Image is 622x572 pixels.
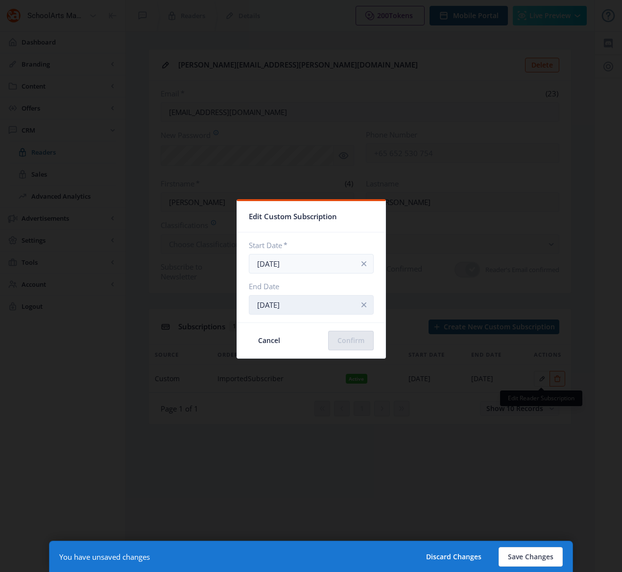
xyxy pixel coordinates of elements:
[417,547,491,567] button: Discard Changes
[249,295,374,315] input: End Date
[249,281,366,291] label: End Date
[499,547,563,567] button: Save Changes
[249,209,337,224] span: Edit Custom Subscription
[354,295,374,315] button: info
[59,552,150,562] div: You have unsaved changes
[359,259,369,269] nb-icon: info
[354,254,374,274] button: info
[328,331,374,350] button: Confirm
[359,300,369,310] nb-icon: info
[249,331,289,350] button: Cancel
[249,240,366,250] label: Start Date
[249,254,374,274] input: Start Date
